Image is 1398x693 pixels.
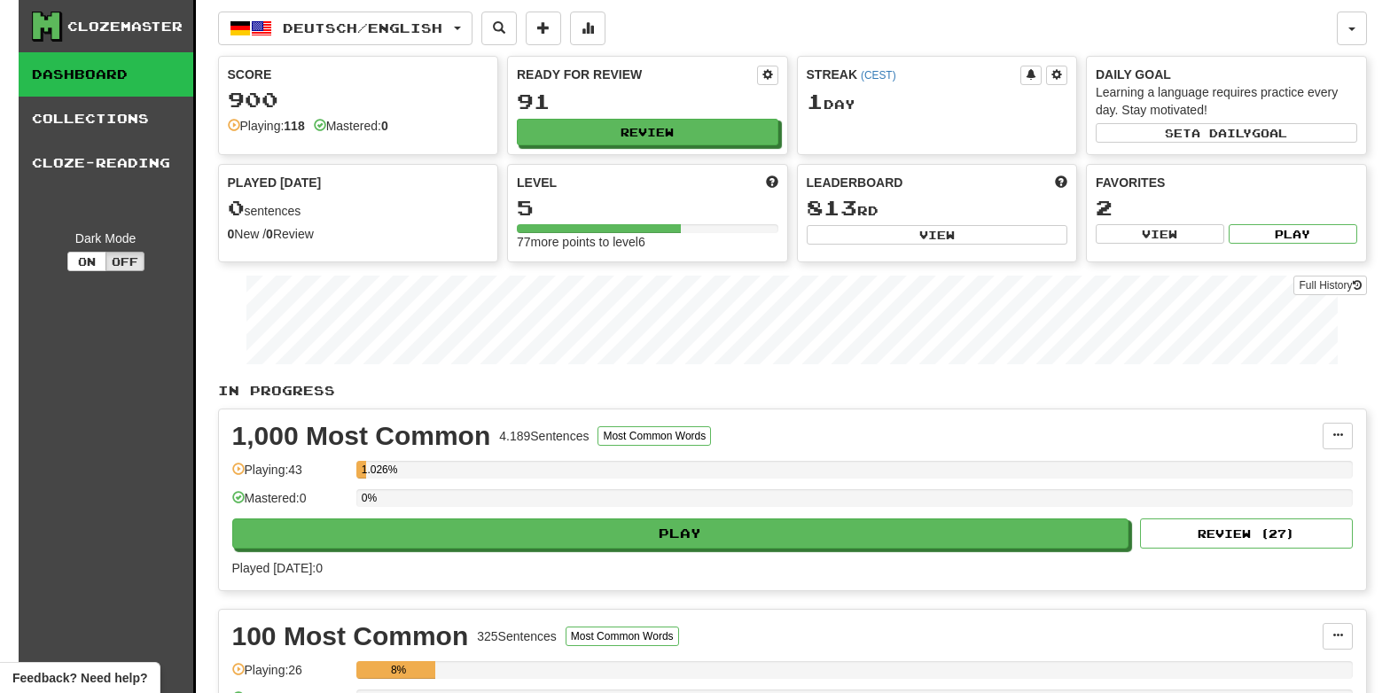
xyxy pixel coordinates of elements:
[807,225,1068,245] button: View
[314,117,388,135] div: Mastered:
[362,461,366,479] div: 1.026%
[284,119,304,133] strong: 118
[362,661,436,679] div: 8%
[19,141,193,185] a: Cloze-Reading
[232,489,348,518] div: Mastered: 0
[807,66,1021,83] div: Streak
[1096,224,1224,244] button: View
[232,423,491,449] div: 1,000 Most Common
[1293,276,1366,295] a: Full History
[807,195,857,220] span: 813
[1191,127,1252,139] span: a daily
[228,117,305,135] div: Playing:
[566,627,679,646] button: Most Common Words
[861,69,896,82] a: (CEST)
[232,561,323,575] span: Played [DATE]: 0
[228,195,245,220] span: 0
[517,174,557,191] span: Level
[517,119,778,145] button: Review
[526,12,561,45] button: Add sentence to collection
[807,197,1068,220] div: rd
[517,90,778,113] div: 91
[228,197,489,220] div: sentences
[1096,83,1357,119] div: Learning a language requires practice every day. Stay motivated!
[232,461,348,490] div: Playing: 43
[19,97,193,141] a: Collections
[1229,224,1357,244] button: Play
[12,669,147,687] span: Open feedback widget
[228,66,489,83] div: Score
[517,66,757,83] div: Ready for Review
[807,174,903,191] span: Leaderboard
[19,52,193,97] a: Dashboard
[1096,66,1357,83] div: Daily Goal
[218,382,1367,400] p: In Progress
[477,627,557,645] div: 325 Sentences
[283,20,442,35] span: Deutsch / English
[228,227,235,241] strong: 0
[232,661,348,690] div: Playing: 26
[481,12,517,45] button: Search sentences
[228,89,489,111] div: 900
[1096,197,1357,219] div: 2
[232,623,469,650] div: 100 Most Common
[1140,518,1353,549] button: Review (27)
[570,12,605,45] button: More stats
[381,119,388,133] strong: 0
[105,252,144,271] button: Off
[32,230,180,247] div: Dark Mode
[228,225,489,243] div: New / Review
[807,90,1068,113] div: Day
[232,518,1129,549] button: Play
[766,174,778,191] span: Score more points to level up
[67,18,183,35] div: Clozemaster
[499,427,589,445] div: 4.189 Sentences
[218,12,473,45] button: Deutsch/English
[597,426,711,446] button: Most Common Words
[1055,174,1067,191] span: This week in points, UTC
[67,252,106,271] button: On
[1096,123,1357,143] button: Seta dailygoal
[807,89,824,113] span: 1
[1096,174,1357,191] div: Favorites
[266,227,273,241] strong: 0
[517,233,778,251] div: 77 more points to level 6
[517,197,778,219] div: 5
[228,174,322,191] span: Played [DATE]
